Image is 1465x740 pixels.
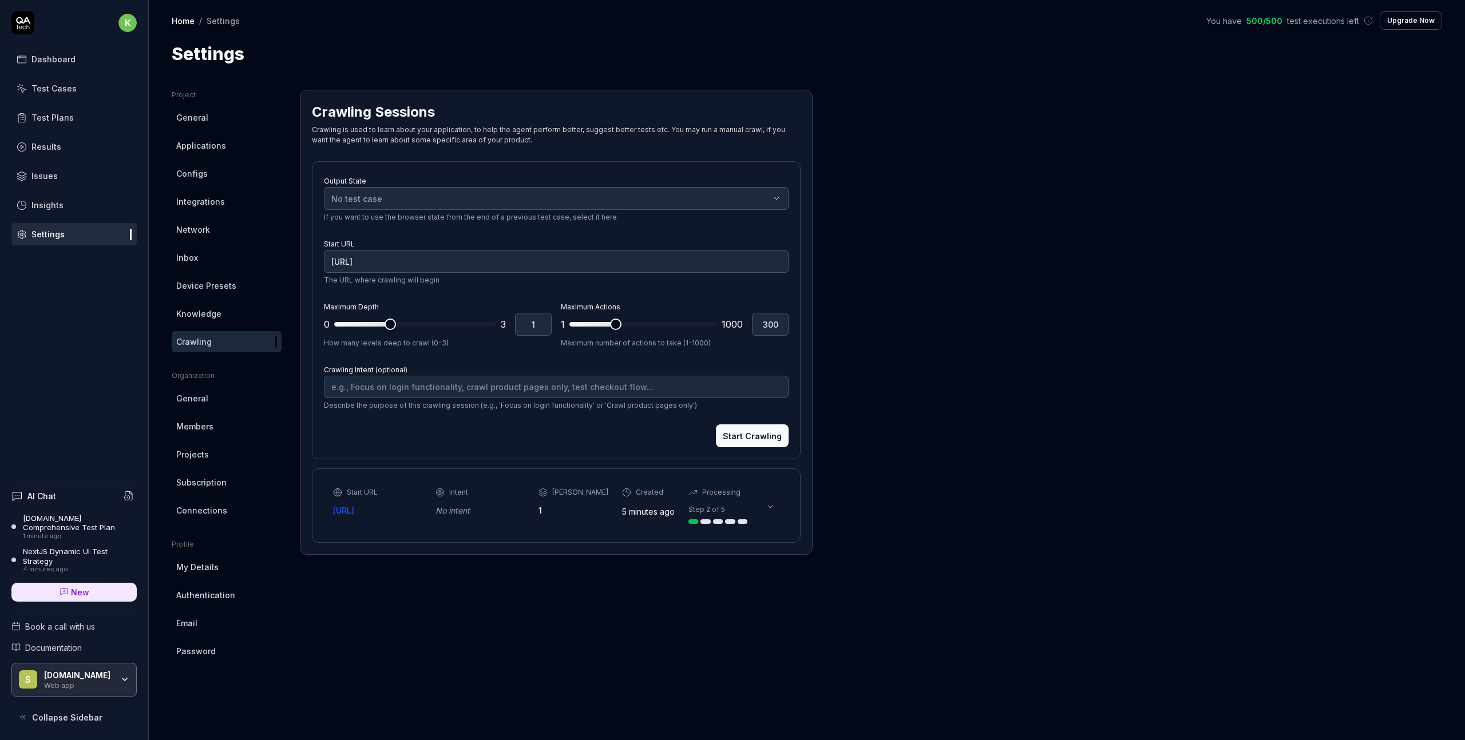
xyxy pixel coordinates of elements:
a: Password [172,640,282,662]
a: Home [172,15,195,26]
span: Knowledge [176,308,221,320]
a: Knowledge [172,303,282,324]
span: Collapse Sidebar [32,711,102,723]
span: test executions left [1287,15,1359,27]
div: Processing [702,487,741,498]
span: 0 [324,317,330,331]
div: Insights [31,199,64,211]
span: 500 / 500 [1246,15,1282,27]
div: Organization [172,371,282,381]
a: Email [172,612,282,634]
a: Projects [172,444,282,465]
span: Crawling [176,336,212,348]
span: Documentation [25,642,82,654]
button: No test case [324,187,789,210]
div: Results [31,141,61,153]
a: Integrations [172,191,282,212]
button: Collapse Sidebar [11,706,137,729]
div: Issues [31,170,58,182]
span: Authentication [176,589,235,601]
a: New [11,583,137,602]
label: Maximum Actions [561,303,620,311]
span: s [19,670,37,689]
span: No test case [331,194,382,204]
span: Members [176,420,213,432]
a: Crawling [172,331,282,352]
span: You have [1206,15,1242,27]
span: My Details [176,561,219,573]
div: [PERSON_NAME] [552,487,608,498]
div: Test Plans [31,112,74,124]
button: k [118,11,137,34]
span: k [118,14,137,32]
label: Maximum Depth [324,303,379,311]
div: Profile [172,539,282,550]
a: Results [11,136,137,158]
a: Connections [172,500,282,521]
button: Start Crawling [716,424,789,447]
a: Dashboard [11,48,137,70]
div: Crawling is used to learn about your application, to help the agent perform better, suggest bette... [312,125,801,145]
span: 1 [561,317,565,331]
a: Documentation [11,642,137,654]
span: General [176,392,208,404]
span: Inbox [176,252,198,264]
p: If you want to use the browser state from the end of a previous test case, select it here [324,212,789,222]
div: 1 [539,504,608,516]
a: Applications [172,135,282,156]
a: Insights [11,194,137,216]
a: Settings [11,223,137,245]
div: 1 minute ago [23,532,137,540]
a: [DOMAIN_NAME] Comprehensive Test Plan1 minute ago [11,514,137,540]
div: No intent [435,504,524,516]
a: General [172,388,282,409]
a: General [172,107,282,128]
a: Authentication [172,584,282,606]
div: Step 2 of 5 [688,504,725,515]
div: Dashboard [31,53,76,65]
div: Test Cases [31,82,77,94]
time: 5 minutes ago [622,507,675,516]
div: / [199,15,202,26]
div: [DOMAIN_NAME] Comprehensive Test Plan [23,514,137,532]
a: Test Plans [11,106,137,129]
button: Upgrade Now [1380,11,1442,30]
div: Settings [207,15,240,26]
span: Subscription [176,476,227,488]
label: Output State [324,177,366,185]
span: Configs [176,168,208,180]
div: Intent [449,487,468,498]
span: Book a call with us [25,620,95,632]
a: Members [172,416,282,437]
span: Applications [176,140,226,152]
span: Integrations [176,196,225,208]
h1: Settings [172,41,244,67]
span: General [176,112,208,124]
a: Test Cases [11,77,137,100]
span: New [71,586,89,598]
div: Web app [44,680,113,689]
div: Settings [31,228,65,240]
p: Maximum number of actions to take (1-1000) [561,338,789,348]
button: s[DOMAIN_NAME]Web app [11,663,137,697]
span: Email [176,617,197,629]
label: Crawling Intent (optional) [324,365,407,374]
span: Device Presets [176,280,236,292]
p: How many levels deep to crawl (0-3) [324,338,552,348]
a: Configs [172,163,282,184]
a: My Details [172,556,282,578]
h4: AI Chat [27,490,56,502]
p: The URL where crawling will begin [324,275,789,285]
div: Project [172,90,282,100]
div: studiozsj.com [44,670,113,681]
div: Start URL [347,487,378,498]
div: Created [636,487,663,498]
p: Describe the purpose of this crawling session (e.g., 'Focus on login functionality' or 'Crawl pro... [324,400,789,411]
div: NextJS Dynamic UI Test Strategy [23,547,137,566]
h2: Crawling Sessions [312,102,435,122]
span: Network [176,224,210,236]
span: 3 [501,317,506,331]
a: Book a call with us [11,620,137,632]
span: Password [176,645,216,657]
a: NextJS Dynamic UI Test Strategy4 minutes ago [11,547,137,573]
